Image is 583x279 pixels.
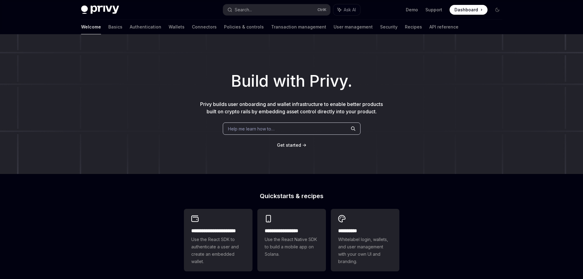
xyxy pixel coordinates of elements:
h2: Quickstarts & recipes [184,193,399,199]
a: Dashboard [450,5,488,15]
a: Security [380,20,398,34]
span: Use the React Native SDK to build a mobile app on Solana. [265,236,319,258]
span: Dashboard [454,7,478,13]
button: Toggle dark mode [492,5,502,15]
button: Ask AI [333,4,360,15]
span: Whitelabel login, wallets, and user management with your own UI and branding. [338,236,392,265]
a: Connectors [192,20,217,34]
h1: Build with Privy. [10,69,573,93]
a: **** **** **** ***Use the React Native SDK to build a mobile app on Solana. [257,209,326,271]
a: Policies & controls [224,20,264,34]
a: Support [425,7,442,13]
span: Ask AI [344,7,356,13]
span: Help me learn how to… [228,126,275,132]
a: Wallets [169,20,185,34]
span: Privy builds user onboarding and wallet infrastructure to enable better products built on crypto ... [200,101,383,115]
a: Get started [277,142,301,148]
span: Get started [277,142,301,148]
button: Search...CtrlK [223,4,330,15]
a: Authentication [130,20,161,34]
span: Ctrl K [317,7,327,12]
a: Basics [108,20,122,34]
a: Transaction management [271,20,326,34]
a: **** *****Whitelabel login, wallets, and user management with your own UI and branding. [331,209,399,271]
a: Demo [406,7,418,13]
a: User management [334,20,373,34]
span: Use the React SDK to authenticate a user and create an embedded wallet. [191,236,245,265]
a: API reference [429,20,458,34]
a: Welcome [81,20,101,34]
a: Recipes [405,20,422,34]
img: dark logo [81,6,119,14]
div: Search... [235,6,252,13]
